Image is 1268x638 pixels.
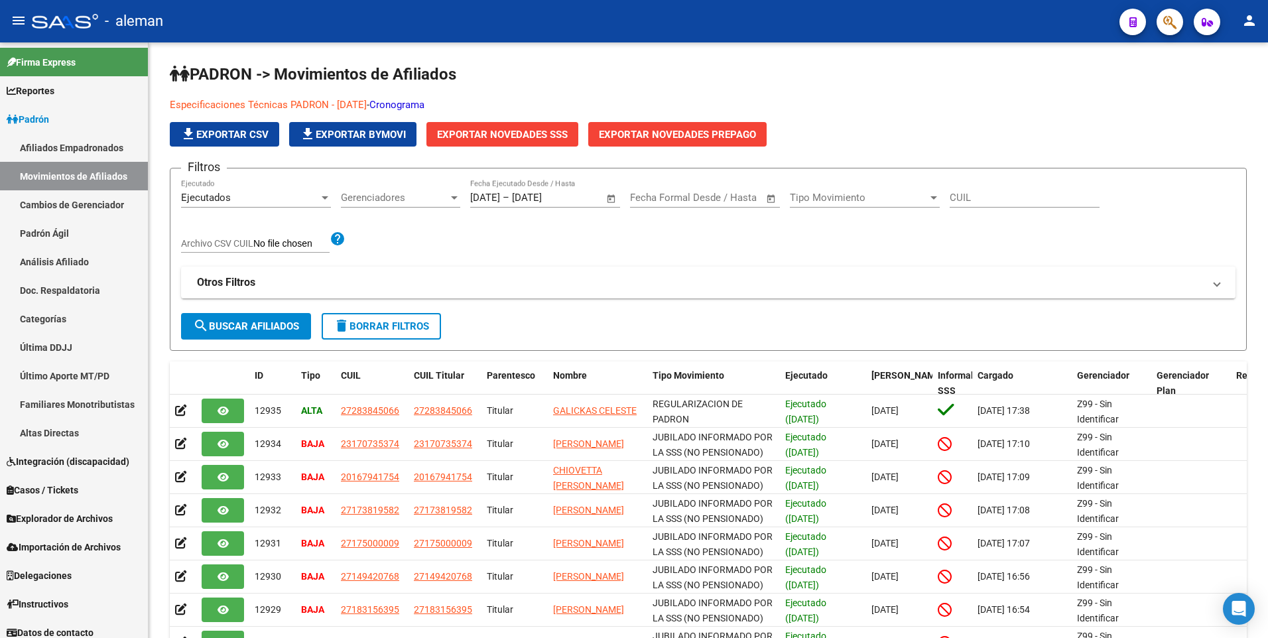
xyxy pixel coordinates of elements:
h3: Filtros [181,158,227,176]
span: Z99 - Sin Identificar [1077,465,1119,491]
mat-icon: delete [334,318,349,334]
span: Informable SSS [938,370,984,396]
span: Explorador de Archivos [7,511,113,526]
input: End date [685,192,749,204]
span: Z99 - Sin Identificar [1077,432,1119,458]
span: Ejecutado ([DATE]) [785,598,826,623]
button: Buscar Afiliados [181,313,311,340]
span: [DATE] 17:38 [978,405,1030,416]
datatable-header-cell: Nombre [548,361,647,405]
span: [DATE] 16:54 [978,604,1030,615]
a: Especificaciones Técnicas PADRON - [DATE] [170,99,367,111]
strong: ALTA [301,405,322,416]
span: JUBILADO INFORMADO POR LA SSS (NO PENSIONADO) [653,598,773,623]
span: Tipo Movimiento [790,192,928,204]
span: CUIL [341,370,361,381]
mat-icon: person [1241,13,1257,29]
button: Open calendar [604,191,619,206]
span: Titular [487,505,513,515]
span: Gerenciador Plan [1157,370,1209,396]
span: 27183156395 [414,604,472,615]
span: Z99 - Sin Identificar [1077,598,1119,623]
span: [DATE] [871,405,899,416]
span: 27183156395 [341,604,399,615]
span: Ejecutado ([DATE]) [785,465,826,491]
span: Titular [487,604,513,615]
span: 27283845066 [341,405,399,416]
span: [DATE] [871,571,899,582]
span: Tipo [301,370,320,381]
span: Tipo Movimiento [653,370,724,381]
span: 12932 [255,505,281,515]
span: Borrar Filtros [334,320,429,332]
span: CHIOVETTA [PERSON_NAME] [553,465,624,491]
span: JUBILADO INFORMADO POR LA SSS (NO PENSIONADO) [653,531,773,557]
strong: BAJA [301,438,324,449]
span: [DATE] 17:09 [978,472,1030,482]
input: Archivo CSV CUIL [253,238,330,250]
span: 27173819582 [341,505,399,515]
span: [PERSON_NAME] [553,604,624,615]
button: Exportar CSV [170,122,279,147]
input: Start date [470,192,500,204]
span: Ejecutado ([DATE]) [785,564,826,590]
span: Gerenciador [1077,370,1129,381]
span: 20167941754 [341,472,399,482]
input: End date [512,192,576,204]
mat-icon: file_download [180,126,196,142]
span: [PERSON_NAME] [553,438,624,449]
span: 27149420768 [341,571,399,582]
span: [DATE] [871,438,899,449]
strong: BAJA [301,571,324,582]
span: – [503,192,509,204]
datatable-header-cell: CUIL Titular [409,361,481,405]
span: Titular [487,538,513,548]
span: Titular [487,571,513,582]
span: [DATE] [871,604,899,615]
span: Ejecutado ([DATE]) [785,399,826,424]
span: 12929 [255,604,281,615]
span: 12935 [255,405,281,416]
span: 12933 [255,472,281,482]
mat-icon: file_download [300,126,316,142]
span: Titular [487,405,513,416]
datatable-header-cell: Parentesco [481,361,548,405]
input: Start date [630,192,673,204]
span: [PERSON_NAME] [553,538,624,548]
span: 27175000009 [341,538,399,548]
span: 12931 [255,538,281,548]
span: 23170735374 [414,438,472,449]
span: Nombre [553,370,587,381]
p: - [170,97,1031,112]
span: [DATE] 17:08 [978,505,1030,515]
button: Exportar Novedades Prepago [588,122,767,147]
span: [DATE] 17:10 [978,438,1030,449]
datatable-header-cell: Gerenciador Plan [1151,361,1231,405]
button: Open calendar [764,191,779,206]
button: Exportar Novedades SSS [426,122,578,147]
span: Casos / Tickets [7,483,78,497]
span: - aleman [105,7,163,36]
span: Z99 - Sin Identificar [1077,564,1119,590]
span: Exportar CSV [180,129,269,141]
span: PADRON -> Movimientos de Afiliados [170,65,456,84]
span: Ejecutados [181,192,231,204]
span: 27173819582 [414,505,472,515]
span: 20167941754 [414,472,472,482]
datatable-header-cell: Tipo Movimiento [647,361,780,405]
span: [DATE] [871,505,899,515]
span: Firma Express [7,55,76,70]
span: GALICKAS CELESTE [553,405,637,416]
span: Importación de Archivos [7,540,121,554]
strong: BAJA [301,505,324,515]
span: 12934 [255,438,281,449]
span: Parentesco [487,370,535,381]
button: Borrar Filtros [322,313,441,340]
span: Reportes [7,84,54,98]
span: Z99 - Sin Identificar [1077,498,1119,524]
span: ID [255,370,263,381]
span: Cargado [978,370,1013,381]
strong: Otros Filtros [197,275,255,290]
strong: BAJA [301,472,324,482]
span: [PERSON_NAME] [871,370,943,381]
